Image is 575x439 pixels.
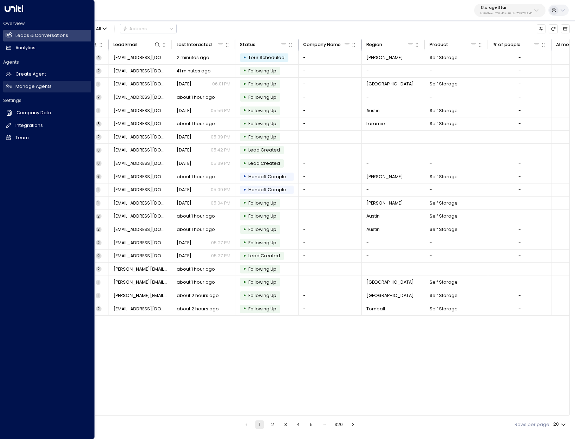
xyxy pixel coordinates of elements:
td: - [299,289,362,302]
h2: Create Agent [15,71,46,78]
span: Lead Created [248,160,280,166]
span: Handoff Completed [248,187,294,193]
span: Jessicadennis81@yahoo.com [113,253,168,259]
span: 1 [96,293,100,298]
button: Archived Leads [561,24,570,33]
td: - [299,65,362,78]
span: melindaduran776@gmail.com [113,134,168,140]
td: - [425,263,488,276]
div: Last Interacted [177,41,212,49]
span: Following Up [248,292,276,298]
span: Self Storage [430,213,458,219]
div: • [243,52,246,63]
span: Aug 22, 2025 [177,160,191,167]
div: - [518,134,521,140]
td: - [299,236,362,249]
td: - [362,183,425,196]
h2: Agents [3,59,91,65]
span: 1 [96,280,100,285]
div: Company Name [303,41,351,49]
span: about 1 hour ago [177,121,215,127]
span: Self Storage [430,226,458,233]
a: Team [3,132,91,144]
div: Last Interacted [177,41,224,49]
span: 2 [96,266,102,272]
span: Self Storage [430,279,458,285]
td: - [425,144,488,157]
span: Jessicadennis81@yahoo.com [113,213,168,219]
span: Self Storage [430,306,458,312]
div: - [518,174,521,180]
span: about 1 hour ago [177,94,215,101]
span: Refresh [549,24,557,33]
span: Following Up [248,108,276,114]
div: - [518,266,521,272]
button: Actions [120,24,177,33]
span: Contactrichardschultz@gmail.com [113,200,168,206]
p: 05:42 PM [211,147,230,153]
nav: pagination navigation [242,420,357,429]
span: Roy [366,54,403,61]
span: Following Up [248,279,276,285]
span: Handoff Completed [248,174,294,180]
td: - [299,144,362,157]
span: Following Up [248,134,276,140]
div: Actions [123,26,147,32]
td: - [362,91,425,104]
td: - [299,302,362,315]
span: 2 [96,214,102,219]
td: - [299,276,362,289]
td: - [299,263,362,276]
button: Go to next page [349,420,357,429]
div: - [518,160,521,167]
a: Company Data [3,107,91,119]
span: Lead Created [248,253,280,259]
span: about 1 hour ago [177,279,215,285]
span: Tomball [366,306,385,312]
div: Status [240,41,255,49]
button: Go to page 320 [333,420,344,429]
div: • [243,198,246,208]
span: Lead Created [248,147,280,153]
span: Self Storage [430,200,458,206]
div: • [243,145,246,156]
span: 1 [96,82,100,87]
td: - [299,183,362,196]
span: Aug 22, 2025 [177,147,191,153]
span: Yesterday [177,187,191,193]
h2: Team [15,135,29,141]
span: 0 [96,253,102,258]
span: Jessicalararivera@gmail.com [113,94,168,101]
div: - [518,147,521,153]
button: Storage Starbc340fee-f559-48fc-84eb-70f3f6817ad8 [474,4,545,17]
p: bc340fee-f559-48fc-84eb-70f3f6817ad8 [481,12,532,15]
td: - [299,197,362,210]
td: - [299,131,362,144]
td: - [425,131,488,144]
span: Roy [366,174,403,180]
span: carpenterpaints707@gmail.com [113,68,168,74]
a: Leads & Conversations [3,30,91,41]
td: - [362,250,425,263]
a: Analytics [3,42,91,54]
span: marissa.freitas@yahoo.com [113,266,168,272]
span: 0 [96,161,102,166]
div: Region [366,41,414,49]
span: Self Storage [430,174,458,180]
div: • [243,65,246,76]
span: Self Storage [430,121,458,127]
td: - [299,223,362,236]
td: - [425,236,488,249]
label: Rows per page: [515,421,550,428]
p: 06:01 PM [212,81,230,87]
td: - [425,183,488,196]
div: - [518,54,521,61]
span: Following Up [248,200,276,206]
span: Following Up [248,94,276,100]
div: Company Name [303,41,341,49]
div: • [243,264,246,275]
span: 41 minutes ago [177,68,211,74]
a: Manage Agents [3,81,91,92]
span: 2 [96,95,102,100]
span: about 2 hours ago [177,292,219,299]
